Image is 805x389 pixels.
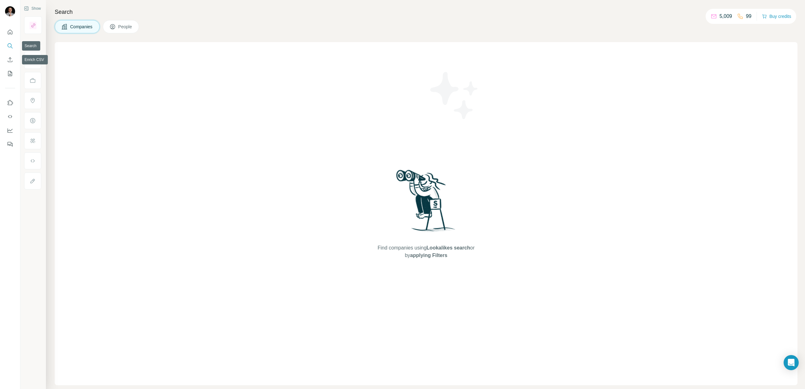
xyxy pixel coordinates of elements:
[393,168,459,238] img: Surfe Illustration - Woman searching with binoculars
[5,26,15,38] button: Quick start
[5,68,15,79] button: My lists
[5,54,15,65] button: Enrich CSV
[5,6,15,16] img: Avatar
[19,4,45,13] button: Show
[762,12,791,21] button: Buy credits
[5,97,15,108] button: Use Surfe on LinkedIn
[5,111,15,122] button: Use Surfe API
[719,13,732,20] p: 5,009
[376,244,476,259] span: Find companies using or by
[5,139,15,150] button: Feedback
[5,40,15,52] button: Search
[70,24,93,30] span: Companies
[426,67,483,124] img: Surfe Illustration - Stars
[426,245,470,250] span: Lookalikes search
[410,253,447,258] span: applying Filters
[55,8,797,16] h4: Search
[784,355,799,370] div: Open Intercom Messenger
[118,24,133,30] span: People
[5,125,15,136] button: Dashboard
[746,13,752,20] p: 99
